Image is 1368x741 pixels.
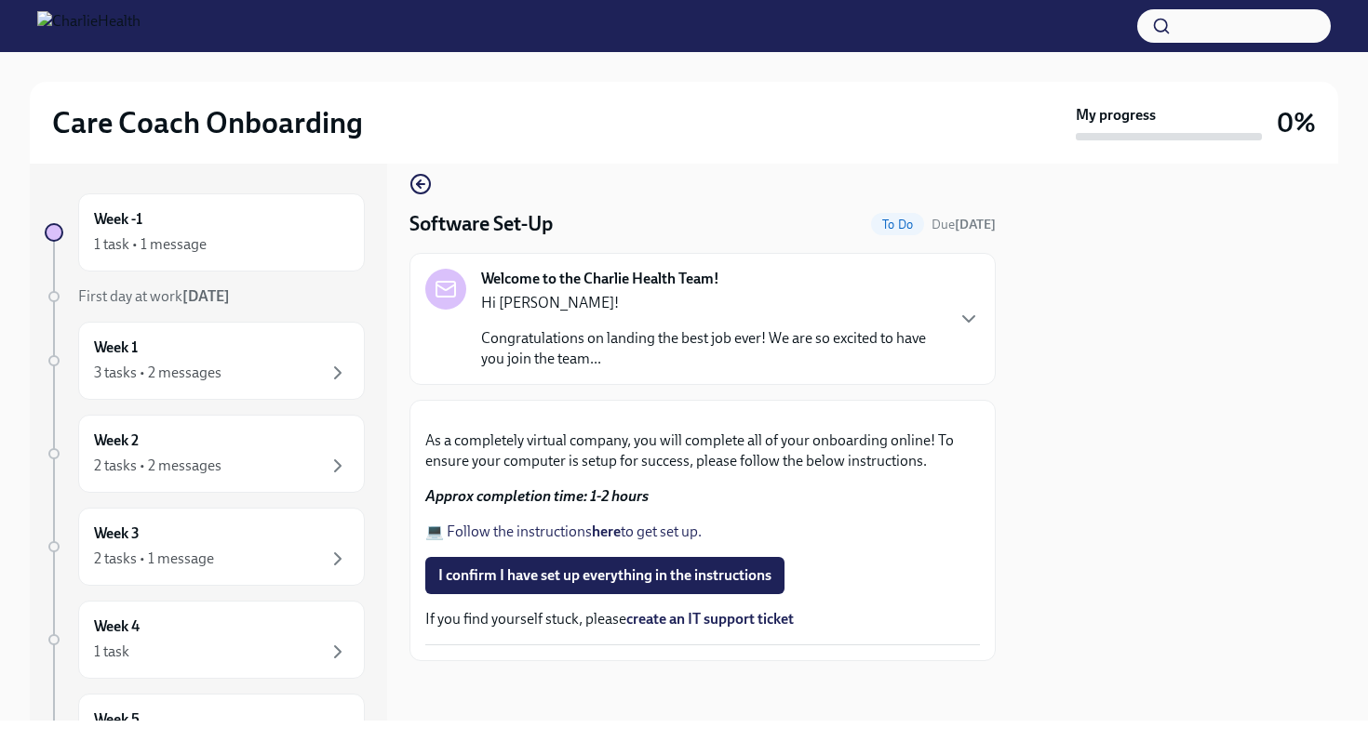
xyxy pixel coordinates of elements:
div: 1 task [94,642,129,662]
a: Week 32 tasks • 1 message [45,508,365,586]
span: To Do [871,218,924,232]
a: Week 41 task [45,601,365,679]
h3: 0% [1277,106,1316,139]
button: I confirm I have set up everything in the instructions [425,557,785,594]
img: CharlieHealth [37,11,141,41]
h6: Week 2 [94,430,139,451]
h6: Week -1 [94,209,142,230]
a: create an IT support ticket [626,610,794,628]
span: I confirm I have set up everything in the instructions [438,566,771,585]
h6: Week 1 [94,337,138,358]
a: Week 13 tasks • 2 messages [45,322,365,400]
strong: My progress [1076,105,1156,126]
strong: [DATE] [955,217,996,232]
span: First day at work [78,287,230,305]
p: Hi [PERSON_NAME]! [481,293,943,313]
span: Due [932,217,996,232]
a: Week -11 task • 1 message [45,193,365,271]
a: Week 22 tasks • 2 messages [45,415,365,493]
strong: here [592,523,621,540]
p: Congratulations on landing the best job ever! We are so excited to have you join the team... [481,328,943,369]
p: As a completely virtual company, you will complete all of your onboarding online! To ensure your ... [425,430,980,471]
h6: Week 3 [94,523,140,544]
span: August 19th, 2025 10:00 [932,216,996,233]
strong: Approx completion time: 1-2 hours [425,487,649,505]
strong: [DATE] [182,287,230,305]
h6: Week 4 [94,616,140,637]
div: 2 tasks • 2 messages [94,456,221,476]
h4: Software Set-Up [409,210,553,238]
a: 💻 Follow the instructionshereto get set up. [425,523,702,540]
a: First day at work[DATE] [45,286,365,307]
div: 2 tasks • 1 message [94,549,214,569]
div: 1 task • 1 message [94,234,207,255]
p: If you find yourself stuck, please [425,609,980,629]
h6: Week 5 [94,709,140,730]
h2: Care Coach Onboarding [52,104,363,141]
div: 3 tasks • 2 messages [94,363,221,383]
strong: Welcome to the Charlie Health Team! [481,269,719,289]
